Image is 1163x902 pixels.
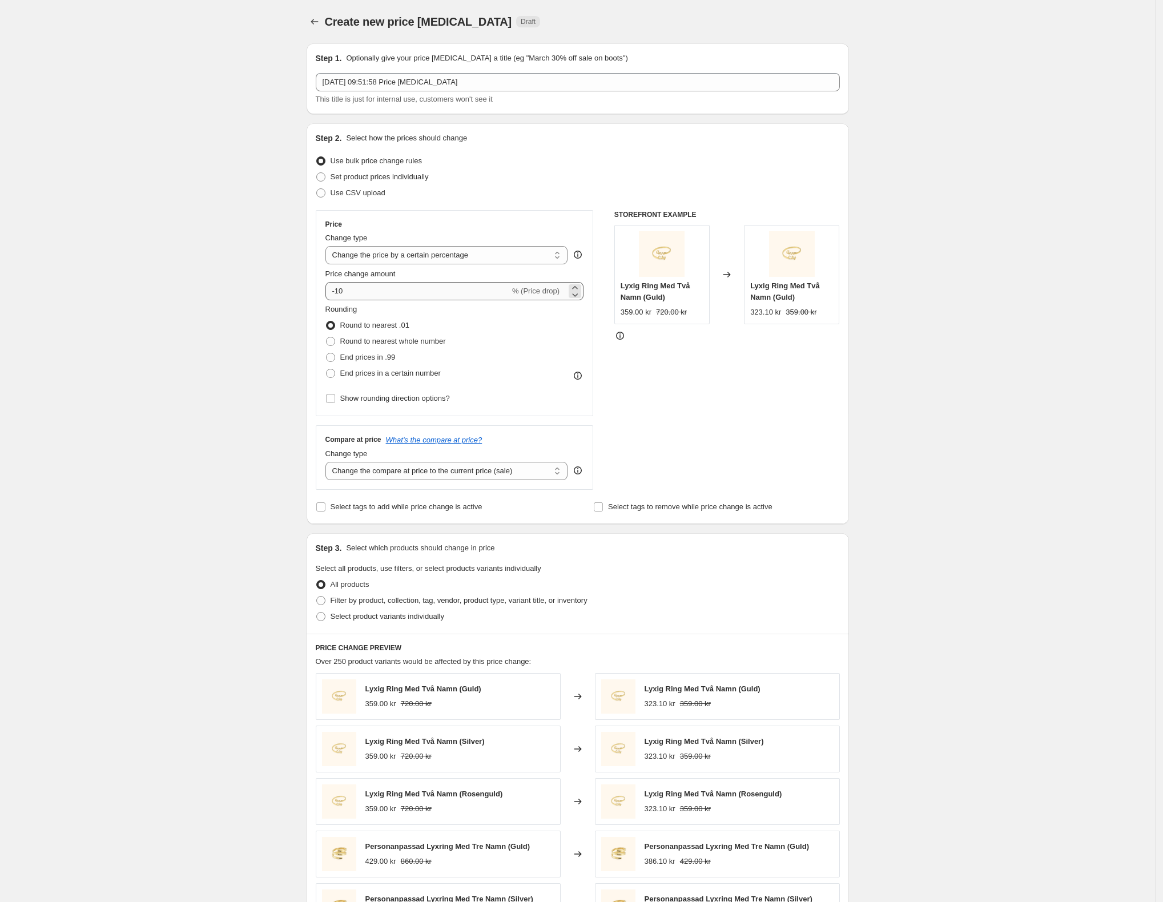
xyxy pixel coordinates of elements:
h2: Step 2. [316,132,342,144]
strike: 359.00 kr [680,751,711,762]
div: 359.00 kr [365,803,396,815]
img: three-ring-gold_color-corrected_80x.png [601,837,635,871]
img: Gold_d8346045-9104-4c4e-9fba-a1ac03d451d0_80x.png [639,231,685,277]
button: Price change jobs [307,14,323,30]
div: help [572,249,583,260]
span: Lyxig Ring Med Två Namn (Guld) [365,684,481,693]
span: Select all products, use filters, or select products variants individually [316,564,541,573]
img: Gold_d8346045-9104-4c4e-9fba-a1ac03d451d0_80x.png [601,732,635,766]
button: What's the compare at price? [386,436,482,444]
img: Gold_d8346045-9104-4c4e-9fba-a1ac03d451d0_80x.png [322,679,356,714]
span: Change type [325,233,368,242]
span: Lyxig Ring Med Två Namn (Guld) [621,281,690,301]
span: Lyxig Ring Med Två Namn (Guld) [750,281,820,301]
h3: Price [325,220,342,229]
p: Select how the prices should change [346,132,467,144]
span: Change type [325,449,368,458]
div: 359.00 kr [365,698,396,710]
span: Lyxig Ring Med Två Namn (Silver) [645,737,764,746]
span: Use bulk price change rules [331,156,422,165]
strike: 720.00 kr [656,307,687,318]
input: 30% off holiday sale [316,73,840,91]
img: three-ring-gold_color-corrected_80x.png [322,837,356,871]
strike: 359.00 kr [680,803,711,815]
img: Gold_d8346045-9104-4c4e-9fba-a1ac03d451d0_80x.png [322,732,356,766]
span: Create new price [MEDICAL_DATA] [325,15,512,28]
strike: 359.00 kr [680,698,711,710]
img: Gold_d8346045-9104-4c4e-9fba-a1ac03d451d0_80x.png [769,231,815,277]
strike: 359.00 kr [786,307,816,318]
span: Show rounding direction options? [340,394,450,402]
h6: PRICE CHANGE PREVIEW [316,643,840,653]
div: 323.10 kr [645,803,675,815]
span: Use CSV upload [331,188,385,197]
span: Personanpassad Lyxring Med Tre Namn (Guld) [365,842,530,851]
span: Personanpassad Lyxring Med Tre Namn (Guld) [645,842,809,851]
span: Select product variants individually [331,612,444,621]
input: -15 [325,282,510,300]
div: 359.00 kr [621,307,651,318]
div: 323.10 kr [645,751,675,762]
div: 323.10 kr [645,698,675,710]
span: End prices in a certain number [340,369,441,377]
h2: Step 3. [316,542,342,554]
span: Lyxig Ring Med Två Namn (Guld) [645,684,760,693]
span: End prices in .99 [340,353,396,361]
span: Lyxig Ring Med Två Namn (Rosenguld) [645,790,782,798]
span: This title is just for internal use, customers won't see it [316,95,493,103]
p: Optionally give your price [MEDICAL_DATA] a title (eg "March 30% off sale on boots") [346,53,627,64]
img: Gold_d8346045-9104-4c4e-9fba-a1ac03d451d0_80x.png [601,679,635,714]
div: 323.10 kr [750,307,781,318]
span: Price change amount [325,269,396,278]
span: Round to nearest whole number [340,337,446,345]
img: Gold_d8346045-9104-4c4e-9fba-a1ac03d451d0_80x.png [322,784,356,819]
span: All products [331,580,369,589]
img: Gold_d8346045-9104-4c4e-9fba-a1ac03d451d0_80x.png [601,784,635,819]
span: Select tags to add while price change is active [331,502,482,511]
h2: Step 1. [316,53,342,64]
span: Draft [521,17,536,26]
div: help [572,465,583,476]
strike: 429.00 kr [680,856,711,867]
div: 429.00 kr [365,856,396,867]
span: Over 250 product variants would be affected by this price change: [316,657,532,666]
h3: Compare at price [325,435,381,444]
span: Lyxig Ring Med Två Namn (Rosenguld) [365,790,503,798]
strike: 860.00 kr [401,856,432,867]
strike: 720.00 kr [401,751,432,762]
span: Lyxig Ring Med Två Namn (Silver) [365,737,485,746]
div: 359.00 kr [365,751,396,762]
span: Round to nearest .01 [340,321,409,329]
p: Select which products should change in price [346,542,494,554]
div: 386.10 kr [645,856,675,867]
span: Set product prices individually [331,172,429,181]
span: Rounding [325,305,357,313]
h6: STOREFRONT EXAMPLE [614,210,840,219]
span: Filter by product, collection, tag, vendor, product type, variant title, or inventory [331,596,587,605]
span: % (Price drop) [512,287,560,295]
strike: 720.00 kr [401,803,432,815]
span: Select tags to remove while price change is active [608,502,772,511]
strike: 720.00 kr [401,698,432,710]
